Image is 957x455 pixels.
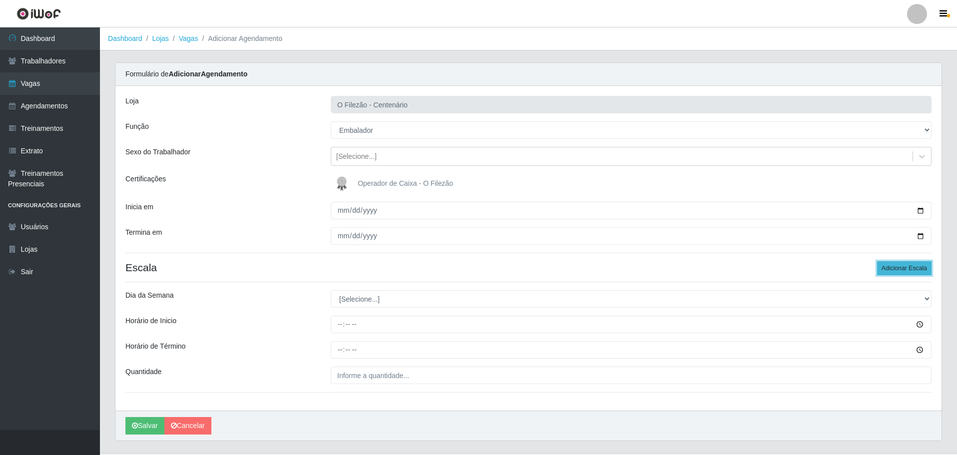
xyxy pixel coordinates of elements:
label: Inicia em [125,202,153,212]
a: Dashboard [108,34,142,42]
strong: Adicionar Agendamento [168,70,247,78]
span: Operador de Caixa - O Filezão [358,179,453,187]
input: 00:00 [331,341,932,359]
li: Adicionar Agendamento [198,33,282,44]
input: 00:00 [331,316,932,333]
div: Formulário de [115,63,942,86]
input: Informe a quantidade... [331,367,932,384]
label: Horário de Término [125,341,185,352]
h4: Escala [125,261,932,274]
a: Vagas [179,34,198,42]
button: Salvar [125,417,164,435]
label: Certificações [125,174,166,184]
a: Lojas [152,34,168,42]
input: 00/00/0000 [331,202,932,219]
label: Dia da Semana [125,290,174,301]
input: 00/00/0000 [331,227,932,245]
img: CoreUI Logo [16,7,61,20]
label: Termina em [125,227,162,238]
a: Cancelar [164,417,211,435]
div: [Selecione...] [336,151,377,162]
label: Função [125,121,149,132]
label: Loja [125,96,138,106]
img: Operador de Caixa - O Filezão [332,174,356,194]
label: Sexo do Trabalhador [125,147,190,157]
label: Horário de Inicio [125,316,176,326]
nav: breadcrumb [100,27,957,50]
button: Adicionar Escala [877,261,932,275]
label: Quantidade [125,367,161,377]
